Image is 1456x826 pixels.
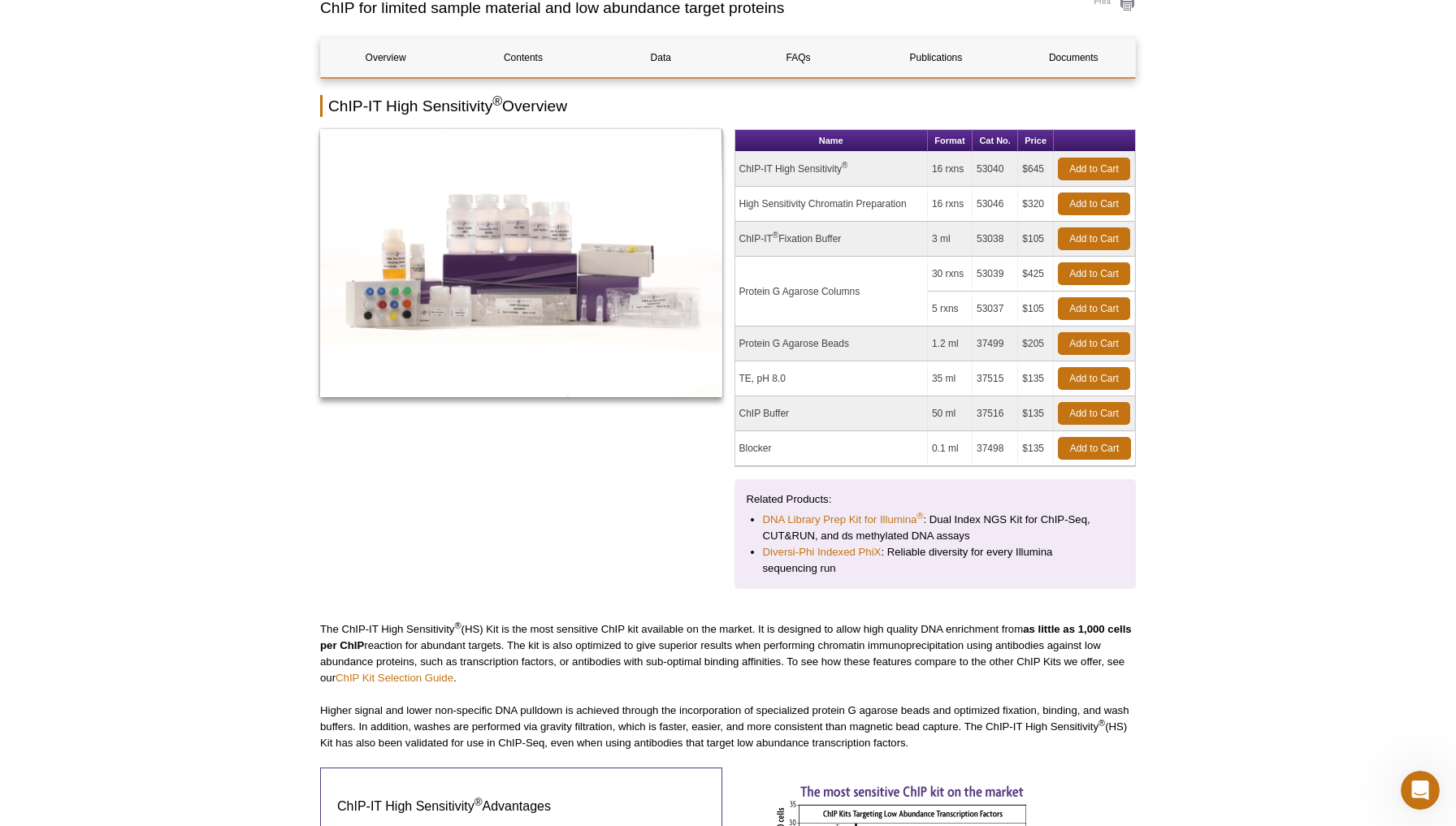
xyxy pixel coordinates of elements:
th: Format [928,130,973,152]
sup: ® [474,796,483,808]
td: 16 rxns [928,187,973,222]
a: Add to Cart [1058,367,1130,390]
p: Higher signal and lower non-specific DNA pulldown is achieved through the incorporation of specia... [320,703,1136,751]
td: Protein G Agarose Beads [735,327,928,361]
a: Add to Cart [1058,262,1130,285]
h2: ChIP for limited sample material and low abundance target proteins [320,1,1059,15]
sup: ® [842,161,847,170]
a: ChIP Kit Selection Guide [336,672,453,684]
td: TE, pH 8.0 [735,361,928,396]
a: Add to Cart [1058,158,1130,180]
td: High Sensitivity Chromatin Preparation [735,187,928,222]
a: DNA Library Prep Kit for Illumina® [763,512,924,528]
td: 53038 [973,222,1018,257]
td: $135 [1018,361,1054,396]
td: $425 [1018,257,1054,292]
td: 30 rxns [928,257,973,292]
a: Add to Cart [1058,332,1130,355]
p: The ChIP-IT High Sensitivity (HS) Kit is the most sensitive ChIP kit available on the market. It ... [320,621,1136,686]
a: Contents [458,38,587,77]
a: Overview [321,38,450,77]
td: 53037 [973,292,1018,327]
td: $105 [1018,222,1054,257]
td: Protein G Agarose Columns [735,257,928,327]
td: $135 [1018,396,1054,431]
sup: ® [773,231,778,240]
td: ChIP Buffer [735,396,928,431]
a: Add to Cart [1058,402,1130,425]
li: : Reliable diversity for every Illumina sequencing run [763,544,1108,577]
a: Documents [1009,38,1138,77]
td: $645 [1018,152,1054,187]
td: Blocker [735,431,928,466]
li: : Dual Index NGS Kit for ChIP-Seq, CUT&RUN, and ds methylated DNA assays [763,512,1108,544]
a: Data [596,38,726,77]
td: $105 [1018,292,1054,327]
td: 37499 [973,327,1018,361]
td: 5 rxns [928,292,973,327]
td: 53046 [973,187,1018,222]
a: FAQs [734,38,863,77]
td: 50 ml [928,396,973,431]
a: Add to Cart [1058,437,1131,460]
td: $205 [1018,327,1054,361]
h2: ChIP-IT High Sensitivity Overview [320,95,1136,117]
td: 37515 [973,361,1018,396]
td: $320 [1018,187,1054,222]
a: Add to Cart [1058,297,1130,320]
td: 53040 [973,152,1018,187]
sup: ® [1098,718,1105,728]
td: 0.1 ml [928,431,973,466]
td: 3 ml [928,222,973,257]
sup: ® [454,621,461,630]
p: Related Products: [747,491,1124,508]
a: Add to Cart [1058,192,1130,215]
iframe: Intercom live chat [1401,771,1440,810]
sup: ® [492,94,502,108]
h3: ChIP-IT High Sensitivity Advantages [337,797,705,816]
th: Cat No. [973,130,1018,152]
th: Name [735,130,928,152]
td: 16 rxns [928,152,973,187]
img: ChIP-IT High Sensitivity Kit [320,129,722,397]
th: Price [1018,130,1054,152]
td: 37516 [973,396,1018,431]
td: 35 ml [928,361,973,396]
td: 37498 [973,431,1018,466]
td: 53039 [973,257,1018,292]
td: 1.2 ml [928,327,973,361]
td: ChIP-IT High Sensitivity [735,152,928,187]
sup: ® [916,511,923,521]
td: $135 [1018,431,1054,466]
a: Add to Cart [1058,227,1130,250]
a: Diversi-Phi Indexed PhiX [763,544,882,560]
a: Publications [871,38,1000,77]
td: ChIP-IT Fixation Buffer [735,222,928,257]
